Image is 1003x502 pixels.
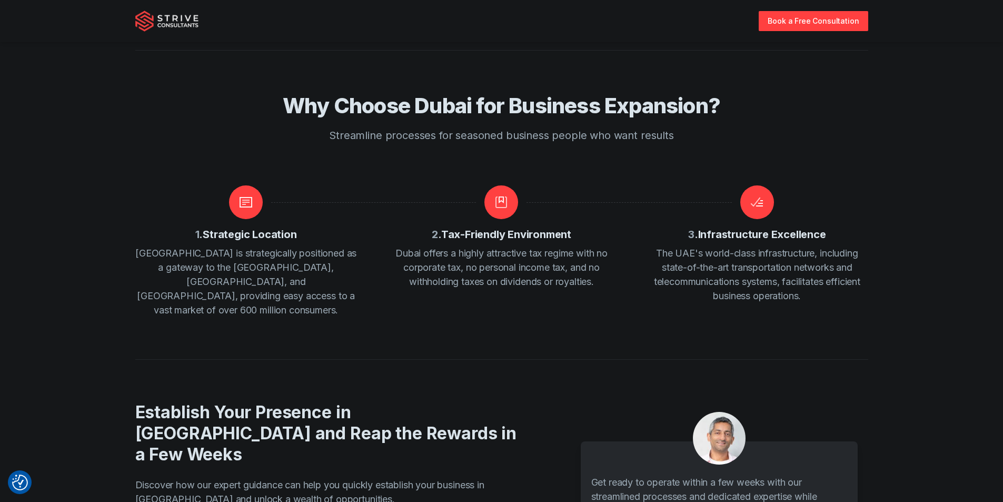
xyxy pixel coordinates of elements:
[195,228,200,241] span: 1
[693,412,746,465] img: Pali Banwait, CEO, Strive Consultants, Dubai, UAE
[432,228,571,242] h4: . Tax-Friendly Environment
[165,127,839,143] p: Streamline processes for seasoned business people who want results
[195,228,297,242] h3: . Strategic Location
[12,475,28,490] img: Revisit consent button
[391,246,612,289] p: Dubai offers a highly attractive tax regime with no corporate tax, no personal income tax, and no...
[688,228,826,242] h4: . Infrastructure Excellence
[135,402,524,465] h2: Establish Your Presence in [GEOGRAPHIC_DATA] and Reap the Rewards in a Few Weeks
[759,11,868,31] a: Book a Free Consultation
[135,11,198,32] img: Strive Consultants
[688,228,694,241] span: 3
[135,246,357,317] p: [GEOGRAPHIC_DATA] is strategically positioned as a gateway to the [GEOGRAPHIC_DATA], [GEOGRAPHIC_...
[432,228,438,241] span: 2
[165,93,839,119] h2: Why Choose Dubai for Business Expansion?
[646,246,868,303] p: The UAE's world-class infrastructure, including state-of-the-art transportation networks and tele...
[12,475,28,490] button: Consent Preferences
